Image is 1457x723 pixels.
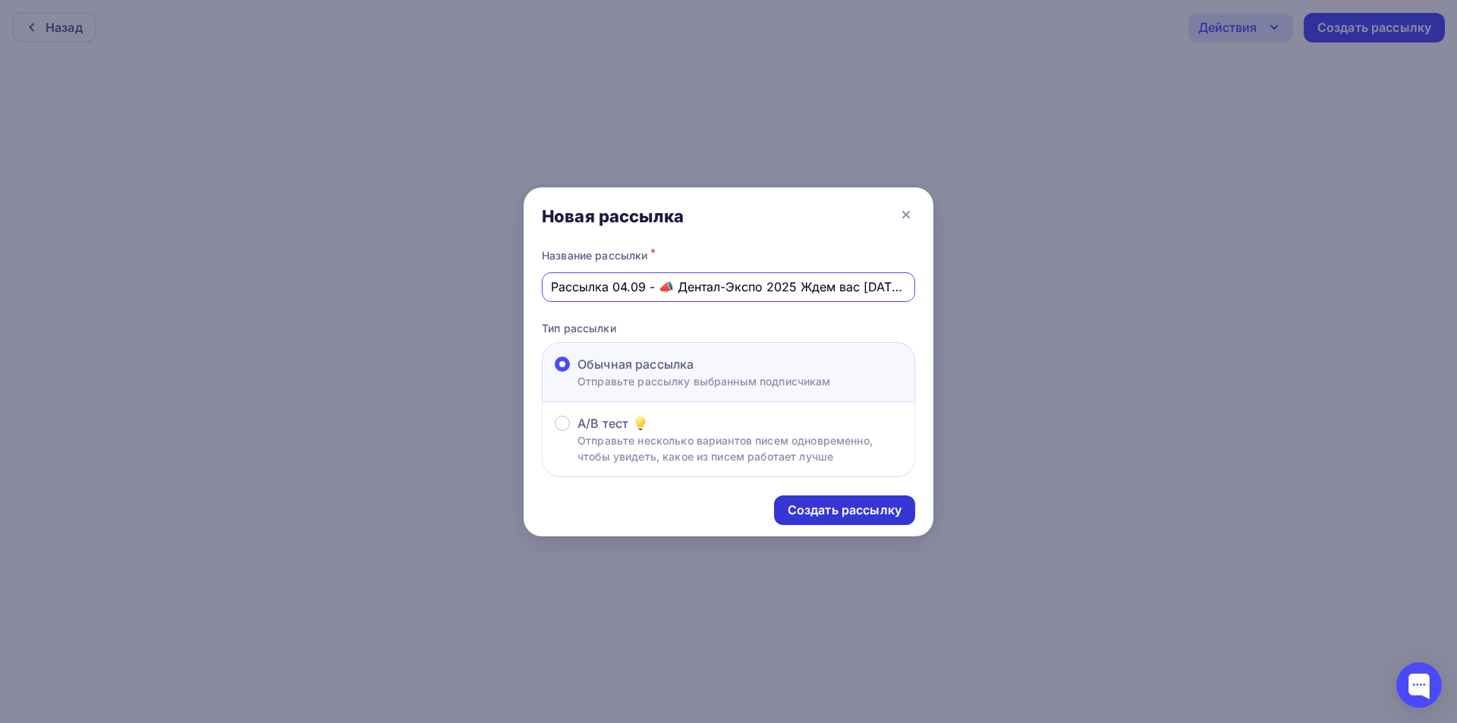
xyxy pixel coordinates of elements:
[577,373,831,389] p: Отправьте рассылку выбранным подписчикам
[551,278,907,296] input: Придумайте название рассылки
[542,245,915,266] div: Название рассылки
[577,414,628,432] span: A/B тест
[788,501,902,519] div: Создать рассылку
[542,206,684,227] div: Новая рассылка
[542,320,915,336] p: Тип рассылки
[577,355,694,373] span: Обычная рассылка
[577,432,902,464] p: Отправьте несколько вариантов писем одновременно, чтобы увидеть, какое из писем работает лучше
